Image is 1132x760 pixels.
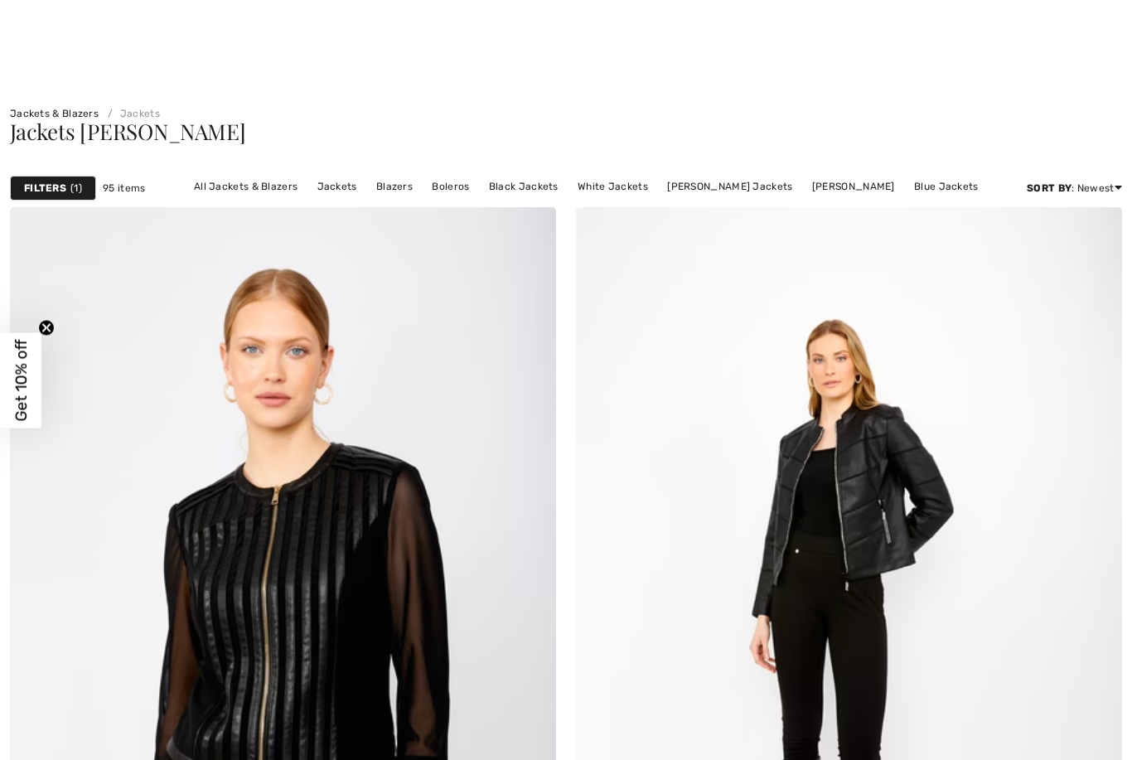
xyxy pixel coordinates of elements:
a: Black Jackets [481,176,567,197]
strong: Filters [24,181,66,196]
span: 1 [70,181,82,196]
strong: Sort By [1027,182,1072,194]
a: [PERSON_NAME] Jackets [659,176,801,197]
a: Blue Jackets [906,176,987,197]
button: Close teaser [38,319,55,336]
a: [PERSON_NAME] [804,176,903,197]
span: Jackets [PERSON_NAME] [10,117,245,146]
a: Boleros [423,176,477,197]
a: Blazers [368,176,421,197]
a: Jackets [101,108,159,119]
div: : Newest [1027,181,1122,196]
iframe: Opens a widget where you can find more information [1025,710,1115,752]
a: Jackets [309,176,365,197]
span: 95 items [103,181,145,196]
a: Jackets & Blazers [10,108,99,119]
a: White Jackets [569,176,656,197]
span: Get 10% off [12,339,31,421]
a: All Jackets & Blazers [186,176,306,197]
